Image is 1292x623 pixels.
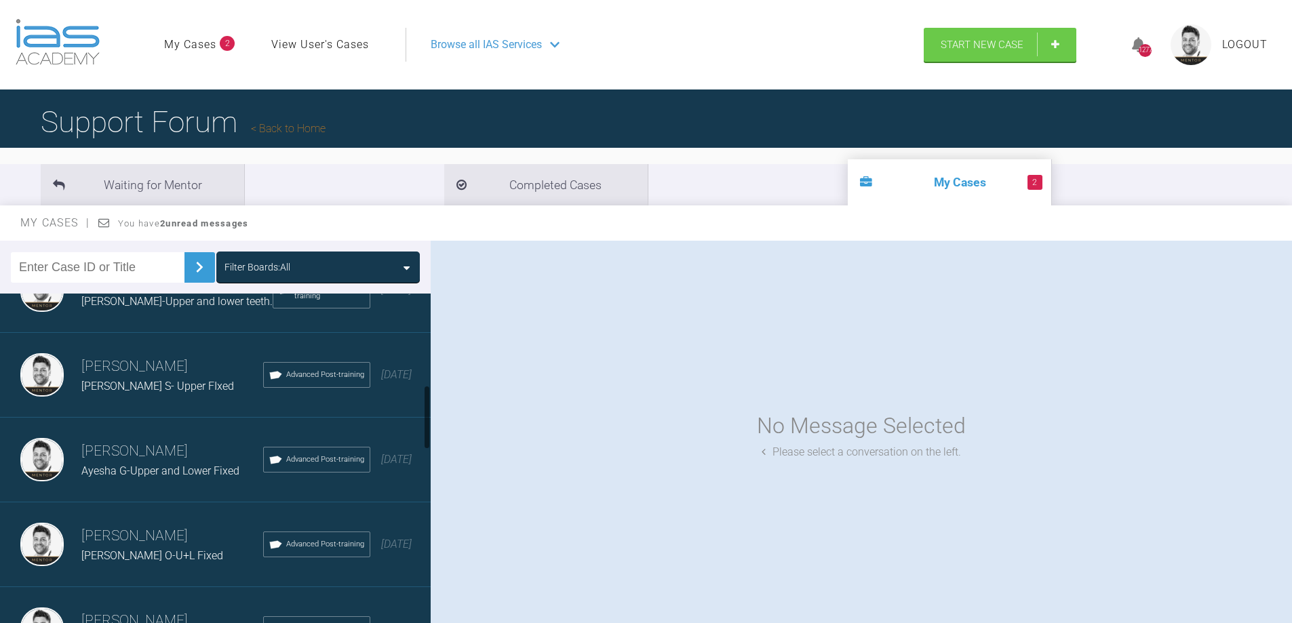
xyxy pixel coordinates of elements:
span: Ayesha G-Upper and Lower Fixed [81,464,239,477]
div: Please select a conversation on the left. [762,443,961,461]
img: Guy Wells [20,353,64,397]
span: [PERSON_NAME] S- Upper FIxed [81,380,234,393]
div: Filter Boards: All [224,260,290,275]
a: Logout [1222,36,1268,54]
span: My Cases [20,216,90,229]
img: profile.png [1171,24,1211,65]
span: Start New Case [941,39,1023,51]
h3: [PERSON_NAME] [81,355,263,378]
img: chevronRight.28bd32b0.svg [189,256,210,278]
input: Enter Case ID or Title [11,252,184,283]
span: [DATE] [381,453,412,466]
span: 2 [220,36,235,51]
span: Advanced Post-training [286,454,364,466]
h3: [PERSON_NAME] [81,440,263,463]
a: Start New Case [924,28,1076,62]
span: [PERSON_NAME] O-U+L Fixed [81,549,223,562]
h3: [PERSON_NAME] [81,525,263,548]
span: [DATE] [381,538,412,550]
span: Advanced Post-training [286,369,364,381]
a: View User's Cases [271,36,369,54]
span: You have [118,218,249,228]
a: My Cases [164,36,216,54]
span: [DATE] [381,368,412,381]
span: 2 [1027,175,1042,190]
div: No Message Selected [757,409,966,443]
li: Waiting for Mentor [41,164,244,205]
h1: Support Forum [41,98,326,146]
li: My Cases [848,159,1051,205]
span: Advanced Post-training [286,538,364,550]
div: 1277 [1139,44,1152,57]
img: Guy Wells [20,523,64,566]
strong: 2 unread messages [160,218,248,228]
span: [PERSON_NAME]-Upper and lower teeth. [81,295,273,308]
li: Completed Cases [444,164,648,205]
img: logo-light.3e3ef733.png [16,19,100,65]
span: Browse all IAS Services [431,36,542,54]
a: Back to Home [251,122,326,135]
img: Guy Wells [20,438,64,481]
